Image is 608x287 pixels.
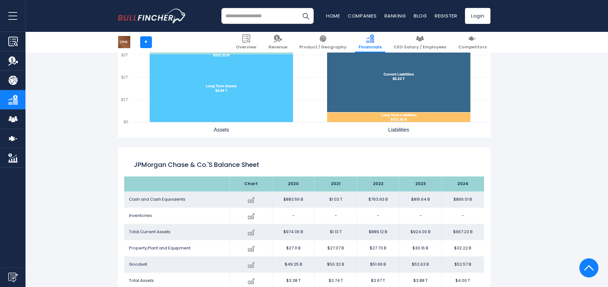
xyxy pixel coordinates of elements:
td: $27.73 B [357,240,399,256]
a: Revenue [265,32,291,53]
span: Inventories [129,212,152,219]
button: Search [298,8,314,24]
th: 2024 [442,176,484,191]
a: Overview [232,32,260,53]
span: Goodwill [129,261,147,267]
td: $27.07 B [315,240,357,256]
span: Overview [236,45,256,50]
span: CEO Salary / Employees [394,45,446,50]
span: Product / Geography [299,45,347,50]
td: $52.57 B [442,256,484,273]
a: Home [326,12,340,19]
a: Ranking [384,12,406,19]
text: $1T [121,97,128,102]
a: Financials [355,32,385,53]
td: $816.64 B [399,191,442,208]
span: Property,Plant and Equipment [129,245,190,251]
text: $3T [121,53,128,57]
text: Liabilities [388,127,409,133]
text: $0 [123,119,128,124]
a: Product / Geography [296,32,350,53]
td: $883.56 B [272,191,315,208]
td: $1.03 T [315,191,357,208]
span: Total Assets [129,277,154,283]
td: $924.00 B [399,224,442,240]
td: - [399,208,442,224]
td: $974.06 B [272,224,315,240]
th: 2020 [272,176,315,191]
a: Login [465,8,490,24]
img: bullfincher logo [118,9,186,23]
td: - [357,208,399,224]
td: $889.12 B [357,224,399,240]
th: Chart [230,176,272,191]
span: Revenue [268,45,287,50]
td: $32.22 B [442,240,484,256]
a: Register [435,12,457,19]
th: 2023 [399,176,442,191]
span: Competitors [458,45,487,50]
td: $763.93 B [357,191,399,208]
td: $49.25 B [272,256,315,273]
a: Companies [348,12,377,19]
td: $1.13 T [315,224,357,240]
a: Competitors [454,32,490,53]
a: Go to homepage [118,9,186,23]
th: 2021 [315,176,357,191]
td: $27.11 B [272,240,315,256]
text: Long Term Liabilities $431.56 B [381,113,417,121]
text: Long Term Assets $3.04 T [206,84,237,92]
td: $967.23 B [442,224,484,240]
h2: JPMorgan Chase & Co.'s Balance Sheet [134,160,475,169]
a: Blog [414,12,427,19]
th: 2022 [357,176,399,191]
text: $2T [121,75,128,80]
td: - [272,208,315,224]
td: $50.32 B [315,256,357,273]
td: $30.16 B [399,240,442,256]
td: - [442,208,484,224]
td: - [315,208,357,224]
span: Total Current Assets [129,229,170,235]
text: Current Liabilities $3.23 T [383,72,414,81]
span: Cash and Cash Equivalents [129,196,185,202]
td: $866.01 B [442,191,484,208]
td: $52.63 B [399,256,442,273]
td: $51.66 B [357,256,399,273]
a: CEO Salary / Employees [390,32,450,53]
span: Financials [359,45,382,50]
a: + [140,36,152,48]
img: JPM logo [118,36,130,48]
text: Assets [214,127,229,133]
